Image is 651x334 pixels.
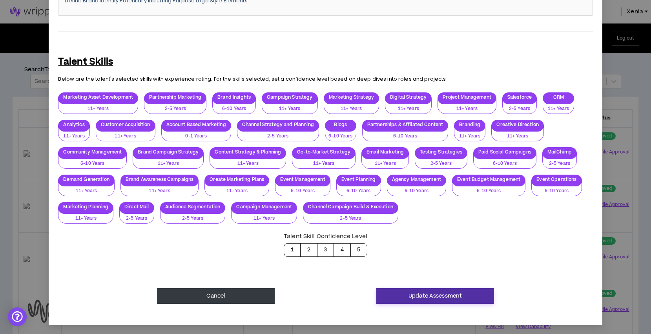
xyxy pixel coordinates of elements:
button: Update Assessment [376,288,494,304]
p: 3 [324,246,327,254]
p: 2 [307,246,310,254]
label: Talent Skill Confidence Level [284,229,367,243]
div: Open Intercom Messenger [8,307,27,326]
p: 5 [357,246,360,254]
p: Below are the talent's selected skills with experience rating. For the skills selected, set a con... [58,76,593,83]
p: 4 [341,246,344,254]
button: Cancel [157,288,275,304]
h5: Talent Skills [58,55,113,69]
p: 1 [291,246,294,254]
